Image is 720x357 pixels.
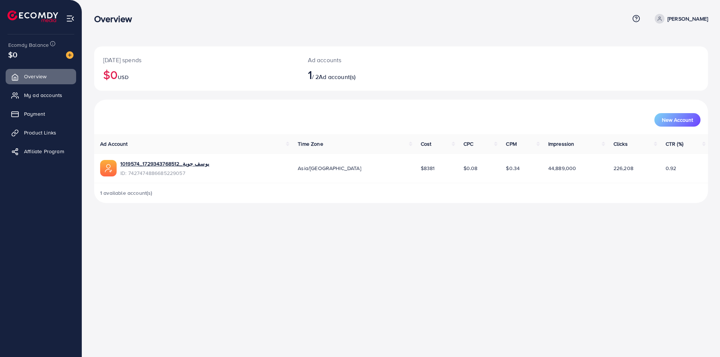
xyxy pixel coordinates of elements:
[103,55,290,64] p: [DATE] spends
[118,73,128,81] span: USD
[506,164,520,172] span: $0.34
[548,164,576,172] span: 44,889,000
[8,49,17,60] span: $0
[654,113,700,127] button: New Account
[666,164,676,172] span: 0.92
[667,14,708,23] p: [PERSON_NAME]
[308,67,443,82] h2: / 2
[6,69,76,84] a: Overview
[94,13,138,24] h3: Overview
[613,140,628,148] span: Clicks
[421,140,432,148] span: Cost
[6,125,76,140] a: Product Links
[652,14,708,24] a: [PERSON_NAME]
[120,169,209,177] span: ID: 7427474886685229057
[308,66,312,83] span: 1
[120,160,209,167] a: 1019574_يوسف جوية_1729343768512
[463,164,478,172] span: $0.08
[100,160,117,176] img: ic-ads-acc.e4c84228.svg
[8,41,49,49] span: Ecomdy Balance
[662,117,693,122] span: New Account
[24,110,45,118] span: Payment
[688,323,714,351] iframe: Chat
[319,73,355,81] span: Ad account(s)
[24,129,56,136] span: Product Links
[24,73,46,80] span: Overview
[308,55,443,64] p: Ad accounts
[6,88,76,103] a: My ad accounts
[421,164,435,172] span: $8381
[506,140,516,148] span: CPM
[298,140,323,148] span: Time Zone
[6,144,76,159] a: Affiliate Program
[103,67,290,82] h2: $0
[24,148,64,155] span: Affiliate Program
[24,91,62,99] span: My ad accounts
[463,140,473,148] span: CPC
[66,14,75,23] img: menu
[100,189,153,197] span: 1 available account(s)
[6,106,76,121] a: Payment
[298,164,361,172] span: Asia/[GEOGRAPHIC_DATA]
[548,140,574,148] span: Impression
[100,140,128,148] span: Ad Account
[66,51,73,59] img: image
[613,164,633,172] span: 226,208
[666,140,683,148] span: CTR (%)
[7,10,58,22] img: logo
